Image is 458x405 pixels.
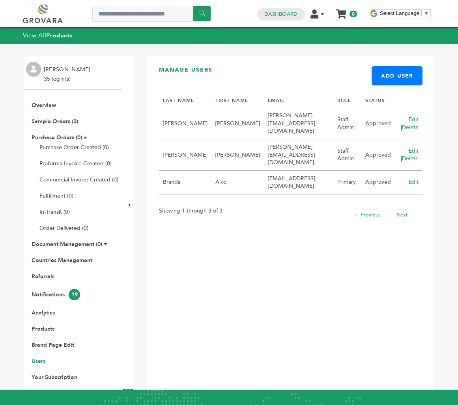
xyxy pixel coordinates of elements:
[32,273,54,280] a: Referrals
[32,118,78,125] a: Sample Orders (2)
[395,108,422,139] td: |
[333,139,361,171] td: Staff Admin
[46,31,72,39] strong: Products
[211,171,264,194] td: Aiko
[350,11,357,17] span: 0
[32,291,80,298] a: Notifications19
[372,66,422,85] a: Add User
[39,160,112,167] a: Proforma Invoice Created (0)
[32,357,45,365] a: Users
[159,108,211,139] td: [PERSON_NAME]
[402,124,419,131] a: Delete
[32,309,55,316] a: Analytics
[380,10,419,16] span: Select Language
[361,139,395,171] td: Approved
[264,11,297,18] a: Dashboard
[39,144,109,151] a: Purchase Order Created (0)
[264,139,333,171] td: [PERSON_NAME][EMAIL_ADDRESS][DOMAIN_NAME]
[32,240,102,248] a: Document Management (0)
[396,211,415,218] a: Next →
[92,6,211,22] input: Search a product or brand...
[23,31,73,39] a: View AllProducts
[32,134,82,141] a: Purchase Orders (0)
[211,108,264,139] td: [PERSON_NAME]
[361,171,395,194] td: Approved
[337,97,351,104] a: ROLE
[361,108,395,139] td: Approved
[159,171,211,194] td: Brands
[32,374,77,381] a: Your Subscription
[32,341,74,349] a: Brand Page Edit
[264,108,333,139] td: [PERSON_NAME][EMAIL_ADDRESS][DOMAIN_NAME]
[333,108,361,139] td: Staff Admin
[163,97,194,104] a: LAST NAME
[215,97,248,104] a: FIRST NAME
[380,10,429,16] a: Select Language​
[402,155,419,162] a: Delete
[26,62,41,77] img: profile.png
[337,7,346,15] a: My Cart
[44,65,96,84] li: [PERSON_NAME] - 35 login(s)
[39,192,73,200] a: Fulfillment (0)
[409,178,419,186] a: Edit
[32,325,54,333] a: Products
[32,102,56,109] a: Overview
[159,139,211,171] td: [PERSON_NAME]
[395,139,422,171] td: |
[159,206,222,216] p: Showing 1 through 3 of 3
[39,208,70,216] a: In-Transit (0)
[365,97,385,104] a: STATUS
[424,10,429,16] span: ▼
[409,116,419,123] a: Edit
[159,66,422,80] h3: Manage Users
[264,171,333,194] td: [EMAIL_ADDRESS][DOMAIN_NAME]
[69,289,80,300] span: 19
[39,224,88,232] a: Order Delivered (0)
[211,139,264,171] td: [PERSON_NAME]
[32,257,92,264] a: Countries Management
[333,171,361,194] td: Primary
[354,211,381,218] a: ← Previous
[268,97,284,104] a: EMAIL
[409,147,419,155] a: Edit
[39,176,118,183] a: Commercial Invoice Created (0)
